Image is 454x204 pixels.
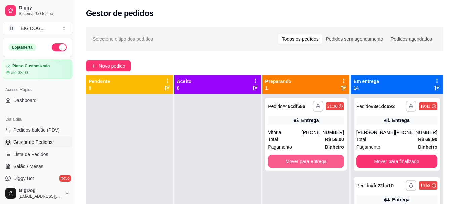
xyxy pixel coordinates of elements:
strong: Dinheiro [418,144,437,150]
span: Pedido [268,104,283,109]
span: Pagamento [356,143,380,151]
button: Novo pedido [86,60,131,71]
strong: # 3e1dc692 [371,104,395,109]
div: BIG DOG ... [20,25,45,32]
div: 21:36 [327,104,337,109]
div: 19:41 [420,104,430,109]
article: até 03/09 [11,70,28,75]
span: Salão / Mesas [13,163,43,170]
p: Em entrega [354,78,379,85]
a: Dashboard [3,95,72,106]
p: 1 [265,85,291,91]
button: BigDog[EMAIL_ADDRESS][DOMAIN_NAME] [3,185,72,201]
button: Alterar Status [52,43,67,51]
div: Pedidos sem agendamento [322,34,387,44]
a: Diggy Botnovo [3,173,72,184]
div: Pedidos agendados [387,34,436,44]
div: Vitória [268,129,302,136]
div: Loja aberta [8,44,36,51]
span: [EMAIL_ADDRESS][DOMAIN_NAME] [19,194,61,199]
div: [PHONE_NUMBER] [302,129,344,136]
span: Pedido [356,183,371,188]
div: Entrega [301,117,319,124]
span: Pagamento [268,143,292,151]
p: Pendente [89,78,110,85]
p: Aceito [177,78,192,85]
p: 0 [177,85,192,91]
a: Salão / Mesas [3,161,72,172]
strong: # 46cdf586 [283,104,305,109]
p: 14 [354,85,379,91]
span: Pedido [356,104,371,109]
strong: R$ 56,00 [325,137,344,142]
span: Total [356,136,366,143]
span: Lista de Pedidos [13,151,48,158]
span: Sistema de Gestão [19,11,70,16]
span: Selecione o tipo dos pedidos [93,35,153,43]
p: 0 [89,85,110,91]
span: Total [268,136,278,143]
span: Diggy [19,5,70,11]
span: plus [91,64,96,68]
span: Diggy Bot [13,175,34,182]
a: DiggySistema de Gestão [3,3,72,19]
span: BigDog [19,188,61,194]
div: 19:58 [420,183,430,188]
span: Novo pedido [99,62,125,70]
div: Acesso Rápido [3,84,72,95]
div: Entrega [392,196,409,203]
div: [PHONE_NUMBER] [395,129,437,136]
span: B [8,25,15,32]
p: Preparando [265,78,291,85]
article: Plano Customizado [12,64,50,69]
strong: R$ 69,90 [418,137,437,142]
div: Dia a dia [3,114,72,125]
div: Entrega [392,117,409,124]
strong: # fe22bc10 [371,183,394,188]
button: Mover para entrega [268,155,344,168]
a: Gestor de Pedidos [3,137,72,148]
strong: Dinheiro [325,144,344,150]
button: Pedidos balcão (PDV) [3,125,72,135]
a: Lista de Pedidos [3,149,72,160]
span: Gestor de Pedidos [13,139,52,146]
h2: Gestor de pedidos [86,8,154,19]
span: Dashboard [13,97,37,104]
a: Plano Customizadoaté 03/09 [3,60,72,79]
button: Select a team [3,22,72,35]
button: Mover para finalizado [356,155,437,168]
div: [PERSON_NAME] [356,129,395,136]
div: Todos os pedidos [278,34,322,44]
span: Pedidos balcão (PDV) [13,127,60,133]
